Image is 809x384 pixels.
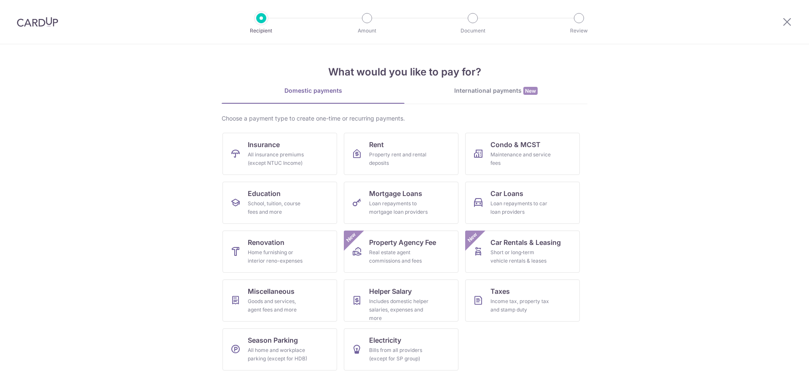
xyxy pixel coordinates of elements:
[222,114,587,123] div: Choose a payment type to create one-time or recurring payments.
[248,199,308,216] div: School, tuition, course fees and more
[490,286,510,296] span: Taxes
[369,199,430,216] div: Loan repayments to mortgage loan providers
[248,286,295,296] span: Miscellaneous
[369,335,401,345] span: Electricity
[523,87,538,95] span: New
[465,279,580,322] a: TaxesIncome tax, property tax and stamp duty
[369,237,436,247] span: Property Agency Fee
[369,346,430,363] div: Bills from all providers (except for SP group)
[336,27,398,35] p: Amount
[222,231,337,273] a: RenovationHome furnishing or interior reno-expenses
[490,188,523,199] span: Car Loans
[248,335,298,345] span: Season Parking
[490,248,551,265] div: Short or long‑term vehicle rentals & leases
[222,86,404,95] div: Domestic payments
[230,27,292,35] p: Recipient
[369,188,422,199] span: Mortgage Loans
[465,133,580,175] a: Condo & MCSTMaintenance and service fees
[465,231,580,273] a: Car Rentals & LeasingShort or long‑term vehicle rentals & leasesNew
[17,17,58,27] img: CardUp
[248,150,308,167] div: All insurance premiums (except NTUC Income)
[490,140,541,150] span: Condo & MCST
[222,328,337,371] a: Season ParkingAll home and workplace parking (except for HDB)
[548,27,610,35] p: Review
[248,346,308,363] div: All home and workplace parking (except for HDB)
[369,297,430,322] div: Includes domestic helper salaries, expenses and more
[369,286,412,296] span: Helper Salary
[248,248,308,265] div: Home furnishing or interior reno-expenses
[490,150,551,167] div: Maintenance and service fees
[490,237,561,247] span: Car Rentals & Leasing
[222,133,337,175] a: InsuranceAll insurance premiums (except NTUC Income)
[222,279,337,322] a: MiscellaneousGoods and services, agent fees and more
[344,182,458,224] a: Mortgage LoansLoan repayments to mortgage loan providers
[369,140,384,150] span: Rent
[248,297,308,314] div: Goods and services, agent fees and more
[344,133,458,175] a: RentProperty rent and rental deposits
[344,231,358,244] span: New
[248,237,284,247] span: Renovation
[490,199,551,216] div: Loan repayments to car loan providers
[466,231,480,244] span: New
[404,86,587,95] div: International payments
[222,64,587,80] h4: What would you like to pay for?
[248,140,280,150] span: Insurance
[369,248,430,265] div: Real estate agent commissions and fees
[369,150,430,167] div: Property rent and rental deposits
[344,231,458,273] a: Property Agency FeeReal estate agent commissions and feesNew
[344,279,458,322] a: Helper SalaryIncludes domestic helper salaries, expenses and more
[344,328,458,371] a: ElectricityBills from all providers (except for SP group)
[442,27,504,35] p: Document
[248,188,281,199] span: Education
[465,182,580,224] a: Car LoansLoan repayments to car loan providers
[222,182,337,224] a: EducationSchool, tuition, course fees and more
[490,297,551,314] div: Income tax, property tax and stamp duty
